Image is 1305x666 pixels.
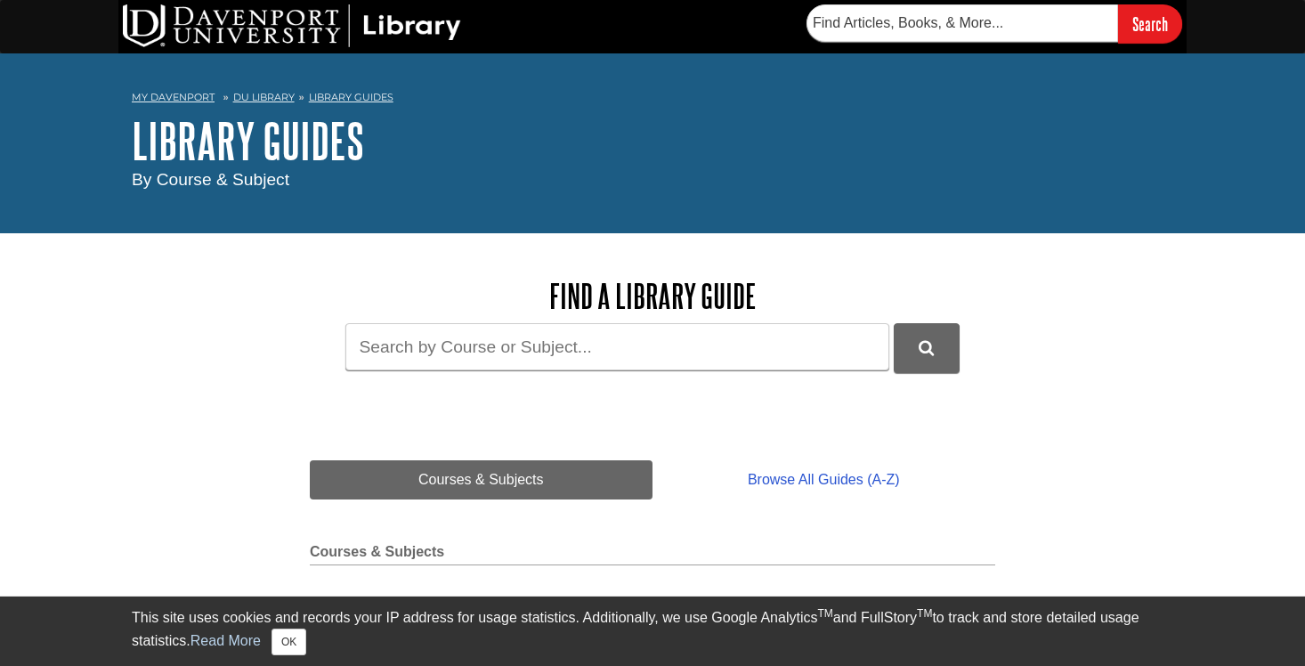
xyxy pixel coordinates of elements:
input: Search [1118,4,1182,43]
input: Find Articles, Books, & More... [807,4,1118,42]
sup: TM [917,607,932,620]
a: Courses & Subjects [310,460,652,499]
a: Read More [190,633,261,648]
div: This site uses cookies and records your IP address for usage statistics. Additionally, we use Goo... [132,607,1173,655]
h2: Courses & Subjects [310,544,995,565]
div: By Course & Subject [132,167,1173,193]
input: Search by Course or Subject... [345,323,889,370]
h2: Find a Library Guide [310,278,995,314]
a: Browse All Guides (A-Z) [652,460,995,499]
a: DU Library [233,91,295,103]
form: Searches DU Library's articles, books, and more [807,4,1182,43]
h1: Library Guides [132,114,1173,167]
sup: TM [817,607,832,620]
i: Search Library Guides [919,340,934,356]
nav: breadcrumb [132,85,1173,114]
a: Library Guides [309,91,393,103]
button: Close [272,629,306,655]
a: My Davenport [132,90,215,105]
img: DU Library [123,4,461,47]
